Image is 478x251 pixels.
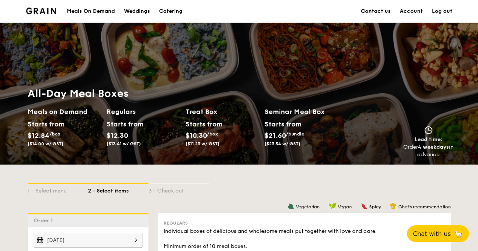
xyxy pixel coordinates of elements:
[207,131,218,137] span: /box
[186,131,207,140] span: $10.30
[28,119,61,130] div: Starts from
[390,203,397,209] img: icon-chef-hat.a58ddaea.svg
[454,229,463,238] span: 🦙
[50,131,60,137] span: /box
[164,220,188,226] span: Regulars
[107,119,140,130] div: Starts from
[28,87,343,100] h1: All-Day Meal Boxes
[28,131,50,140] span: $12.84
[265,106,343,117] h2: Seminar Meal Box
[186,141,220,146] span: ($11.23 w/ GST)
[423,126,434,134] img: icon-clock.2db775ea.svg
[265,131,286,140] span: $21.60
[415,136,442,143] span: Lead time:
[28,141,63,146] span: ($14.00 w/ GST)
[413,230,451,237] span: Chat with us
[34,217,56,224] span: Order 1
[407,225,469,242] button: Chat with us🦙
[107,141,141,146] span: ($13.41 w/ GST)
[107,131,128,140] span: $12.30
[186,106,258,117] h2: Treat Box
[338,204,352,209] span: Vegan
[149,184,209,195] div: 3 - Check out
[265,141,300,146] span: ($23.54 w/ GST)
[403,143,454,159] div: Order in advance
[369,204,381,209] span: Spicy
[26,8,57,14] a: Logotype
[398,204,451,209] span: Chef's recommendation
[107,106,179,117] h2: Regulars
[329,203,336,209] img: icon-vegan.f8ff3823.svg
[286,131,304,137] span: /bundle
[88,184,149,195] div: 2 - Select items
[265,119,301,130] div: Starts from
[361,203,368,209] img: icon-spicy.37a8142b.svg
[186,119,219,130] div: Starts from
[288,203,294,209] img: icon-vegetarian.fe4039eb.svg
[296,204,320,209] span: Vegetarian
[26,8,57,14] img: Grain
[418,144,449,150] strong: 4 weekdays
[28,106,101,117] h2: Meals on Demand
[34,233,142,248] input: Event date
[28,184,88,195] div: 1 - Select menu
